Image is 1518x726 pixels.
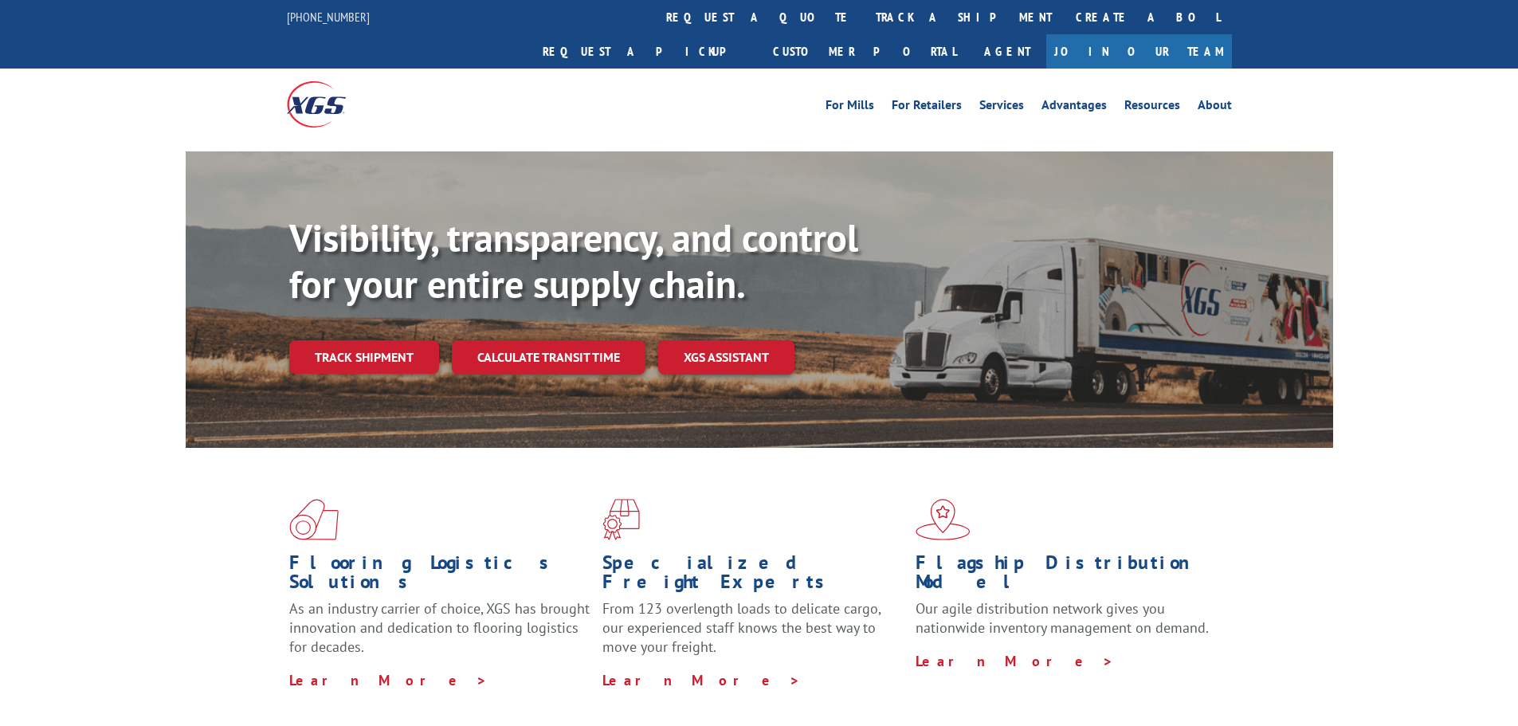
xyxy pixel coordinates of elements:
h1: Flagship Distribution Model [916,553,1217,599]
a: Advantages [1041,99,1107,116]
a: Services [979,99,1024,116]
a: Join Our Team [1046,34,1232,69]
img: xgs-icon-focused-on-flooring-red [602,499,640,540]
a: Learn More > [289,671,488,689]
a: Customer Portal [761,34,968,69]
a: Calculate transit time [452,340,645,375]
a: For Mills [826,99,874,116]
a: Learn More > [602,671,801,689]
a: [PHONE_NUMBER] [287,9,370,25]
img: xgs-icon-flagship-distribution-model-red [916,499,971,540]
a: XGS ASSISTANT [658,340,794,375]
a: For Retailers [892,99,962,116]
a: Agent [968,34,1046,69]
a: Learn More > [916,652,1114,670]
p: From 123 overlength loads to delicate cargo, our experienced staff knows the best way to move you... [602,599,904,670]
img: xgs-icon-total-supply-chain-intelligence-red [289,499,339,540]
h1: Flooring Logistics Solutions [289,553,590,599]
a: Request a pickup [531,34,761,69]
span: As an industry carrier of choice, XGS has brought innovation and dedication to flooring logistics... [289,599,590,656]
a: About [1198,99,1232,116]
a: Resources [1124,99,1180,116]
h1: Specialized Freight Experts [602,553,904,599]
a: Track shipment [289,340,439,374]
span: Our agile distribution network gives you nationwide inventory management on demand. [916,599,1209,637]
b: Visibility, transparency, and control for your entire supply chain. [289,213,858,308]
